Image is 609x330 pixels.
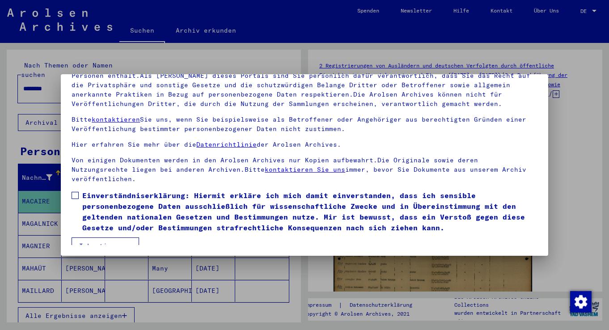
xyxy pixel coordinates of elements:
[72,156,537,184] p: Von einigen Dokumenten werden in den Arolsen Archives nur Kopien aufbewahrt.Die Originale sowie d...
[570,291,591,312] div: Zustimmung ändern
[92,115,140,123] a: kontaktieren
[72,115,537,134] p: Bitte Sie uns, wenn Sie beispielsweise als Betroffener oder Angehöriger aus berechtigten Gründen ...
[570,291,592,313] img: Zustimmung ändern
[82,190,537,233] span: Einverständniserklärung: Hiermit erkläre ich mich damit einverstanden, dass ich sensible personen...
[72,140,537,149] p: Hier erfahren Sie mehr über die der Arolsen Archives.
[265,165,345,173] a: kontaktieren Sie uns
[72,237,139,254] button: Ich stimme zu
[196,140,257,148] a: Datenrichtlinie
[72,62,537,109] p: Bitte beachten Sie, dass dieses Portal über NS - Verfolgte sensible Daten zu identifizierten oder...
